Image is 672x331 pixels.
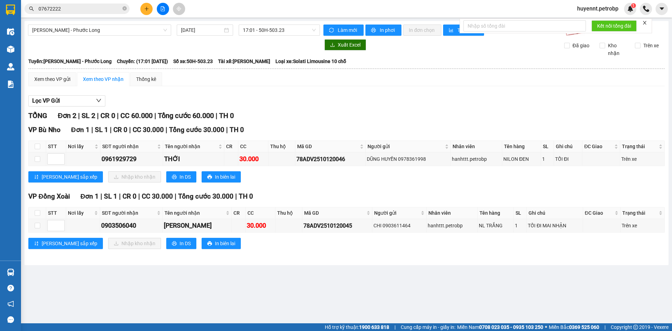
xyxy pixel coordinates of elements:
div: hanhttt.petrobp [428,222,477,229]
td: 0903506040 [100,219,162,233]
span: TH 0 [230,126,244,134]
span: CC 30.000 [133,126,164,134]
span: Kết nối tổng đài [597,22,631,30]
span: plus [144,6,149,11]
span: printer [207,241,212,247]
div: 1 [542,155,553,163]
span: notification [7,301,14,307]
button: file-add [157,3,169,15]
button: In đơn chọn [403,25,441,36]
span: SĐT người nhận [102,143,156,150]
span: Làm mới [338,26,358,34]
span: SL 2 [82,111,95,120]
span: Nơi lấy [68,143,93,150]
td: 0961929729 [100,152,163,166]
span: message [7,316,14,323]
div: NILON ĐEN [503,155,539,163]
img: warehouse-icon [7,269,14,276]
div: Thống kê [136,75,156,83]
span: CC 30.000 [142,192,173,200]
span: sort-ascending [34,241,39,247]
th: SL [541,141,554,152]
span: close [642,20,647,25]
span: copyright [633,325,638,330]
span: sort-ascending [34,174,39,180]
span: CC 60.000 [120,111,153,120]
button: printerIn phơi [365,25,401,36]
button: aim [173,3,185,15]
th: Nhân viên [427,207,478,219]
th: Thu hộ [268,141,295,152]
div: DŨNG HUYỀN 0978361998 [367,155,449,163]
span: | [175,192,176,200]
img: logo-vxr [6,5,15,15]
span: Lọc VP Gửi [32,96,60,105]
input: Tìm tên, số ĐT hoặc mã đơn [38,5,121,13]
span: CR 0 [113,126,127,134]
span: ĐC Giao [585,209,613,217]
span: Người gửi [374,209,419,217]
button: printerIn DS [166,238,196,249]
div: 1 [515,222,525,229]
button: downloadNhập kho nhận [108,238,161,249]
span: | [166,126,167,134]
span: VP Bù Nho [28,126,61,134]
span: close-circle [122,6,127,11]
span: | [100,192,102,200]
span: [PERSON_NAME] sắp xếp [42,240,97,247]
th: CC [238,141,268,152]
span: Trạng thái [622,143,657,150]
span: download [330,42,335,48]
span: | [138,192,140,200]
b: Tuyến: [PERSON_NAME] - Phước Long [28,58,112,64]
button: sort-ascending[PERSON_NAME] sắp xếp [28,171,103,182]
span: | [154,111,156,120]
button: downloadNhập kho nhận [108,171,161,182]
img: solution-icon [7,81,14,88]
span: Xuất Excel [338,41,360,49]
span: | [226,126,228,134]
div: TỐI ĐI [555,155,581,163]
span: | [216,111,217,120]
span: huyennt.petrobp [572,4,624,13]
span: Tổng cước 60.000 [158,111,214,120]
span: In DS [180,173,191,181]
span: In phơi [380,26,396,34]
span: aim [176,6,181,11]
span: caret-down [659,6,665,12]
span: Người gửi [367,143,443,150]
button: caret-down [656,3,668,15]
td: 78ADV2510120045 [302,219,372,233]
span: Đơn 2 [58,111,76,120]
input: Nhập số tổng đài [463,20,586,32]
button: plus [140,3,153,15]
th: CC [246,207,275,219]
span: | [78,111,80,120]
button: bar-chartThống kê [443,25,484,36]
span: [PERSON_NAME] sắp xếp [42,173,97,181]
span: Tổng cước 30.000 [169,126,224,134]
span: Tổng cước 30.000 [178,192,233,200]
th: STT [46,141,66,152]
button: printerIn DS [166,171,196,182]
span: Đơn 1 [80,192,99,200]
span: In biên lai [215,240,235,247]
span: Loại xe: Solati Limousine 10 chỗ [275,57,346,65]
span: Cung cấp máy in - giấy in: [401,323,455,331]
span: | [235,192,237,200]
span: Tên người nhận [165,143,217,150]
span: sync [329,28,335,33]
div: 0903506040 [101,221,161,230]
span: Nơi lấy [68,209,93,217]
span: Tài xế: [PERSON_NAME] [218,57,270,65]
span: TỔNG [28,111,47,120]
span: | [394,323,395,331]
span: printer [172,241,177,247]
div: 30.000 [239,154,267,164]
span: TH 0 [239,192,253,200]
span: 1 [632,3,635,8]
span: Trên xe [640,42,661,49]
div: hanhttt.petrobp [452,155,501,163]
span: file-add [160,6,165,11]
span: Hồ Chí Minh - Phước Long [32,25,167,35]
